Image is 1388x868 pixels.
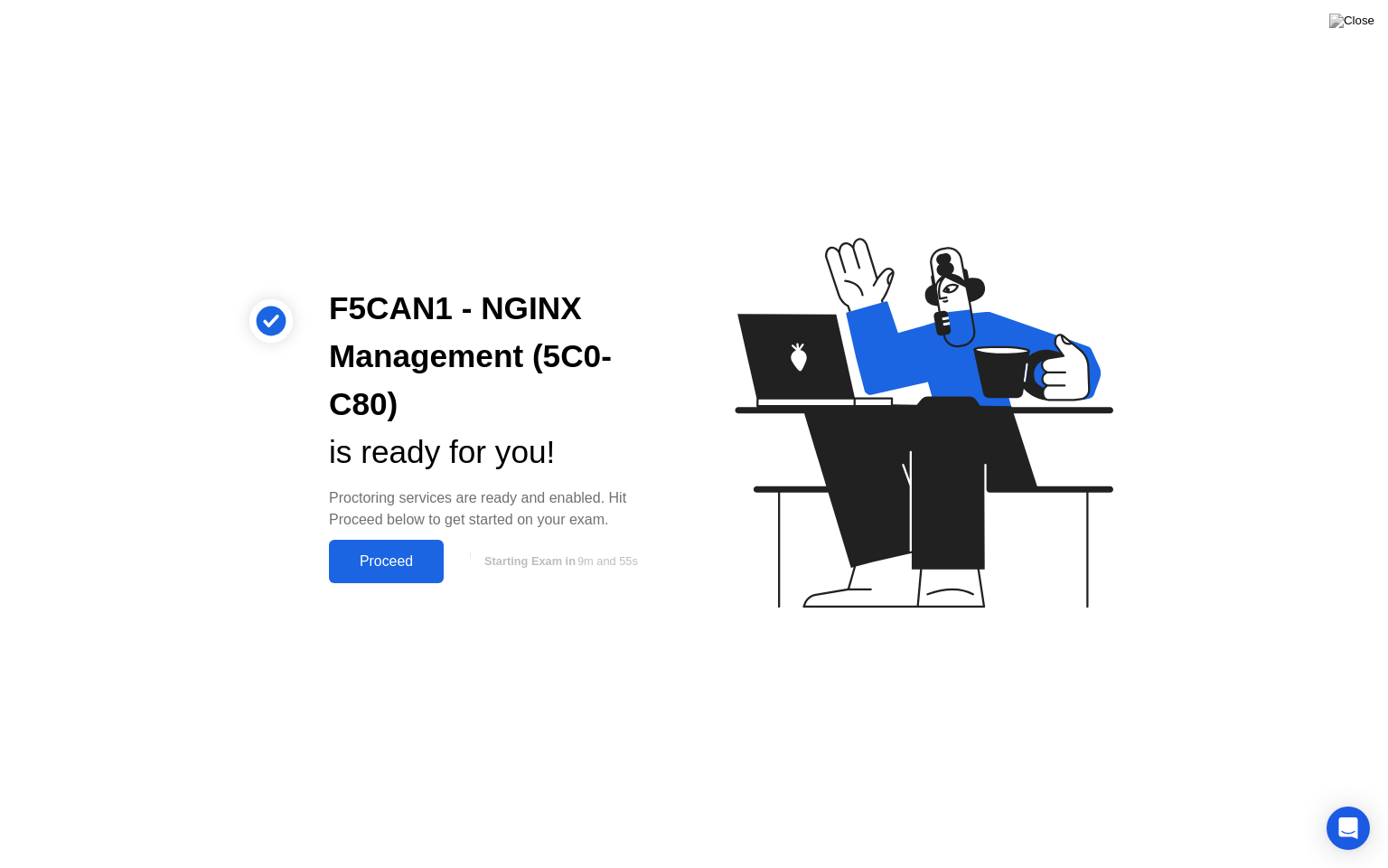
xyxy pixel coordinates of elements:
button: Proceed [329,540,444,583]
span: 9m and 55s [577,554,638,568]
img: Close [1329,14,1374,28]
div: is ready for you! [329,429,665,476]
div: F5CAN1 - NGINX Management (5C0-C80) [329,285,665,428]
div: Proceed [334,553,438,570]
button: Starting Exam in9m and 55s [453,544,665,579]
div: Proctoring services are ready and enabled. Hit Proceed below to get started on your exam. [329,487,665,531]
div: Open Intercom Messenger [1327,807,1370,850]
